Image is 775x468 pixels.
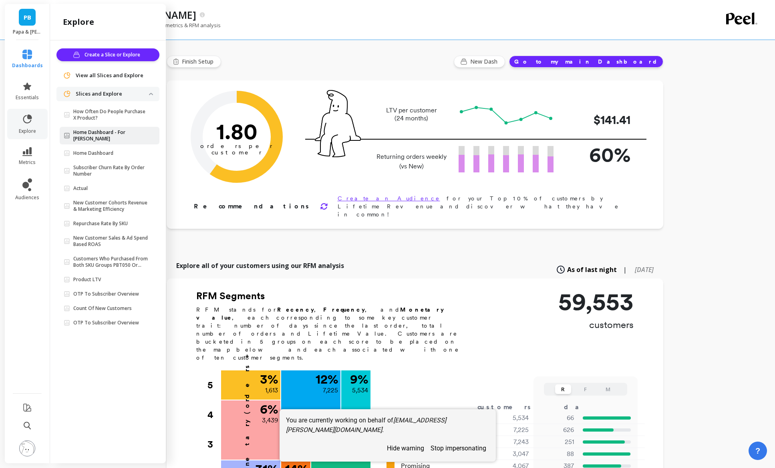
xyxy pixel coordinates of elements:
p: 7,225 [323,386,338,395]
span: | [623,265,627,274]
div: customers [477,402,542,412]
div: 5 [207,370,220,400]
p: 3,439 [262,416,278,425]
button: M [600,384,616,394]
p: Repurchase Rate By SKU [73,220,128,227]
p: for your Top 10% of customers by Lifetime Revenue and discover what they have in common! [338,194,638,218]
a: Create an Audience [338,195,440,202]
div: 7,243 [481,437,538,447]
p: OTP To Subscriber Overview [73,291,139,297]
div: 7,225 [481,425,538,435]
span: Finish Setup [182,58,216,66]
button: New Dash [454,56,505,68]
p: How Often Do People Purchase X Product? [73,108,149,121]
p: RFM stands for , , and , each corresponding to some key customer trait: number of days since the ... [196,306,469,362]
div: 4 [207,400,220,430]
p: LTV per customer (24 months) [374,106,449,122]
p: Returning orders weekly (vs New) [374,152,449,171]
span: [DATE] [635,265,654,274]
button: stop impersonating [427,441,489,455]
button: hide warning [384,441,427,455]
span: dashboards [12,62,43,69]
button: Go to my main Dashboard [509,56,663,68]
p: Product LTV [73,276,101,283]
div: You are currently working on behalf of . [286,416,489,441]
span: explore [19,128,36,134]
p: 12 % [316,373,338,386]
p: Papa & Barkley [13,29,42,35]
p: Count Of New Customers [73,305,132,312]
img: navigation item icon [63,72,71,80]
text: 1.80 [216,118,257,144]
div: 3 [207,430,220,459]
p: 1,613 [265,386,278,395]
p: Subscriber Churn Rate By Order Number [73,164,149,177]
p: customers [558,318,634,331]
tspan: orders per [200,142,273,150]
button: Create a Slice or Explore [56,48,159,61]
p: 6 % [260,403,278,416]
img: down caret icon [149,93,153,95]
button: R [555,384,571,394]
span: As of last night [567,265,617,274]
p: 626 [539,425,574,435]
span: View all Slices and Explore [76,72,143,80]
p: Recommendations [194,202,310,211]
img: navigation item icon [63,90,71,98]
span: audiences [15,194,39,201]
p: 9 % [350,373,368,386]
span: New Dash [470,58,500,66]
p: $141.41 [566,111,630,129]
p: OTP To Subscriber Overview [73,320,139,326]
span: ? [755,445,760,456]
p: 251 [539,437,574,447]
tspan: customer [211,149,262,156]
button: ? [749,442,767,460]
span: metrics [19,159,36,166]
p: New Customer Sales & Ad Spend Based ROAS [73,235,149,248]
p: 60% [566,140,630,170]
p: New Customer Cohorts Revenue & Marketing Efficiency [73,200,149,212]
p: Explore all of your customers using our RFM analysis [176,261,344,270]
button: Finish Setup [167,56,221,68]
span: PB [24,13,31,22]
p: Customers Who Purchased From Both SKU Groups PBT050 Or PBT015 Then GUMHEMPCBN Or GUMHEMPCBG (Cumu... [73,256,149,268]
span: essentials [16,94,39,101]
p: Home Dashboard [73,150,113,156]
span: Create a Slice or Explore [85,51,143,59]
b: Frequency [323,306,365,313]
div: days [564,402,597,412]
p: Slices and Explore [76,90,149,98]
div: 5,534 [481,413,538,423]
p: 66 [539,413,574,423]
p: 5,534 [352,386,368,395]
img: pal seatted on line [315,90,361,157]
p: 3 % [260,373,278,386]
p: 59,553 [558,290,634,314]
p: 88 [539,449,574,459]
img: profile picture [19,440,35,456]
p: Actual [73,185,88,192]
button: F [578,384,594,394]
h2: explore [63,16,94,28]
div: 3,047 [481,449,538,459]
h2: RFM Segments [196,290,469,302]
p: Home Dashboard - For [PERSON_NAME] [73,129,149,142]
b: Recency [277,306,314,313]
